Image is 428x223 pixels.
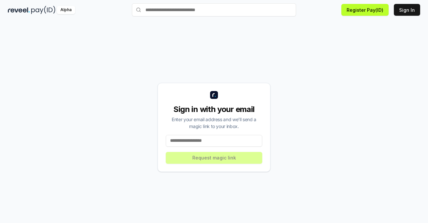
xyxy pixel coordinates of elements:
[394,4,420,16] button: Sign In
[210,91,218,99] img: logo_small
[341,4,389,16] button: Register Pay(ID)
[8,6,30,14] img: reveel_dark
[31,6,55,14] img: pay_id
[166,116,262,130] div: Enter your email address and we’ll send a magic link to your inbox.
[57,6,75,14] div: Alpha
[166,104,262,115] div: Sign in with your email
